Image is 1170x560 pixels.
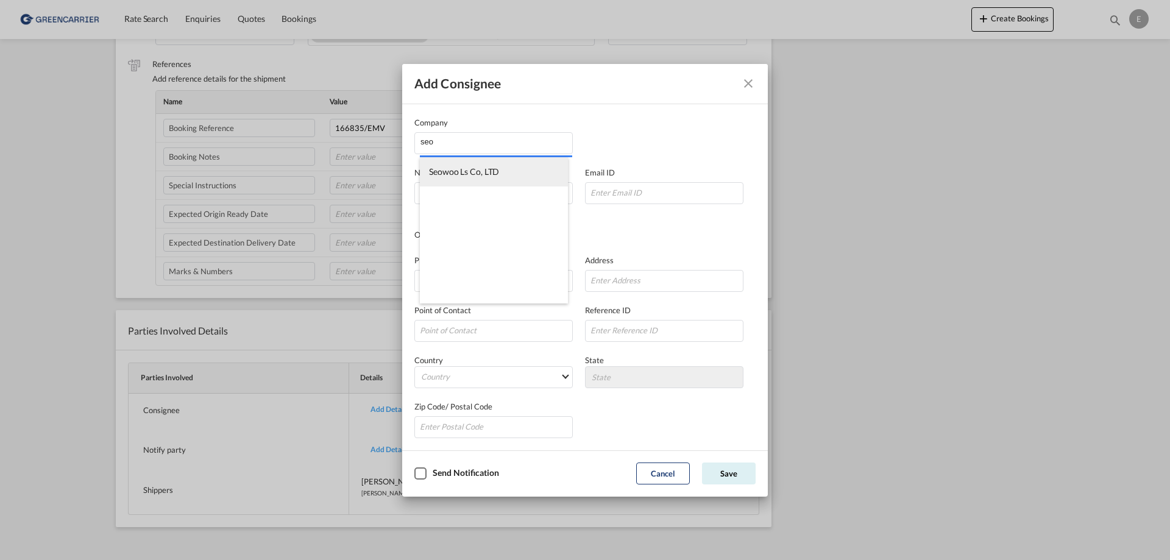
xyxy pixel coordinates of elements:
span: Phone [414,255,436,265]
input: Enter Reference ID [585,320,743,342]
md-icon: Close dialog [741,76,756,91]
md-select: State [585,366,743,388]
span: State [585,355,604,365]
span: Company [414,118,448,127]
span: Name [414,168,436,177]
span: Zip Code/ Postal Code [414,402,492,411]
span: Country [414,355,443,365]
div: Other Details [414,229,585,242]
button: Save [702,463,756,484]
md-checkbox: Checkbox No Ink [414,467,499,480]
md-select: Country [414,366,573,388]
input: Enter Address [585,270,743,292]
input: Point of Contact [414,320,573,342]
span: Add consignee [414,76,501,91]
span: Point of Contact [414,305,471,315]
input: Enter Postal Code [414,416,573,438]
span: Seowoo Ls Co, LTD [429,166,499,177]
div: Send Notification [433,467,499,478]
span: Address [585,255,614,265]
md-dialog: Company Name Email ... [402,64,768,497]
span: Email ID [585,168,615,177]
button: Close dialog [736,71,760,96]
input: Company [420,133,572,151]
input: Enter Name [414,182,573,204]
input: Phone Number [414,270,573,292]
input: Enter Email ID [585,182,743,204]
span: Reference ID [585,305,631,315]
button: Cancel [636,463,690,484]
